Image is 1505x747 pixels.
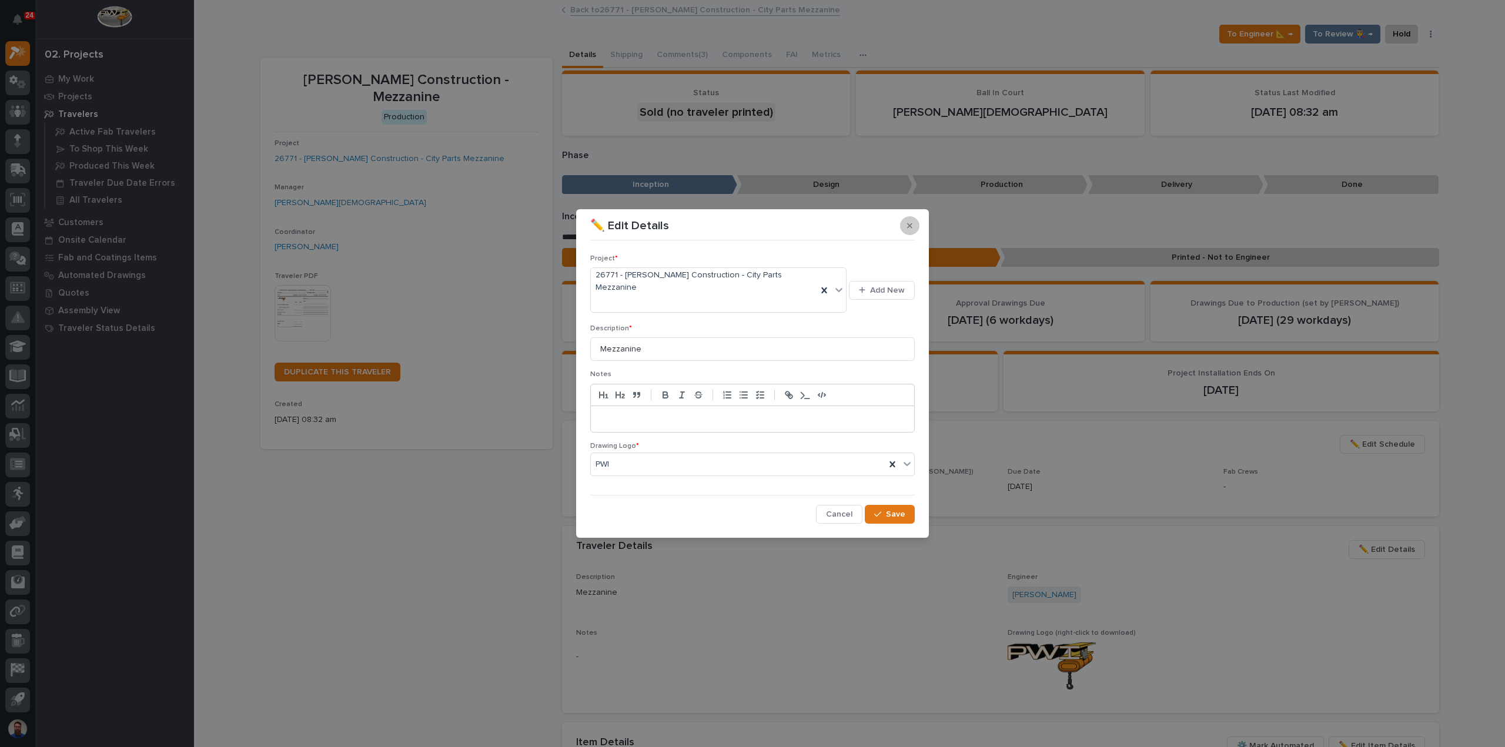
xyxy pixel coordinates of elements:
[826,509,852,520] span: Cancel
[590,371,611,378] span: Notes
[590,255,618,262] span: Project
[870,285,905,296] span: Add New
[590,219,669,233] p: ✏️ Edit Details
[590,443,639,450] span: Drawing Logo
[596,458,609,471] span: PWI
[849,281,915,300] button: Add New
[816,505,862,524] button: Cancel
[590,325,632,332] span: Description
[886,509,905,520] span: Save
[596,269,812,294] span: 26771 - [PERSON_NAME] Construction - City Parts Mezzanine
[865,505,915,524] button: Save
